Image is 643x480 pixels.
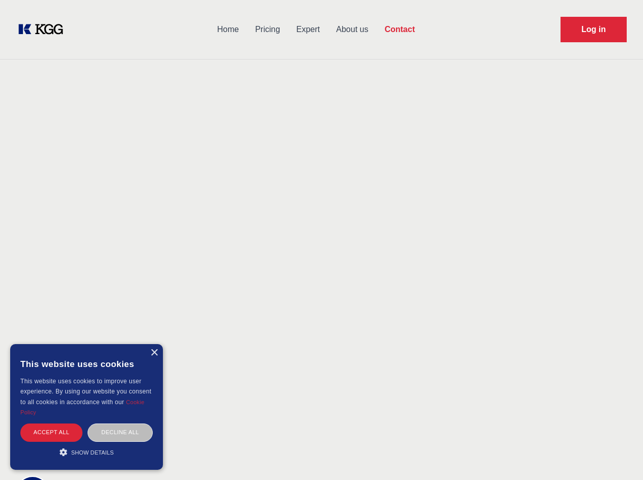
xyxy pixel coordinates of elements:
div: Decline all [88,423,153,441]
div: Accept all [20,423,82,441]
a: Expert [288,16,328,43]
div: This website uses cookies [20,352,153,376]
a: Request Demo [561,17,627,42]
div: Show details [20,447,153,457]
a: Pricing [247,16,288,43]
a: Contact [376,16,423,43]
a: About us [328,16,376,43]
a: KOL Knowledge Platform: Talk to Key External Experts (KEE) [16,21,71,38]
span: Show details [71,449,114,456]
a: Cookie Policy [20,399,145,415]
iframe: Chat Widget [592,431,643,480]
a: Home [209,16,247,43]
span: This website uses cookies to improve user experience. By using our website you consent to all coo... [20,378,151,406]
div: Close [150,349,158,357]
